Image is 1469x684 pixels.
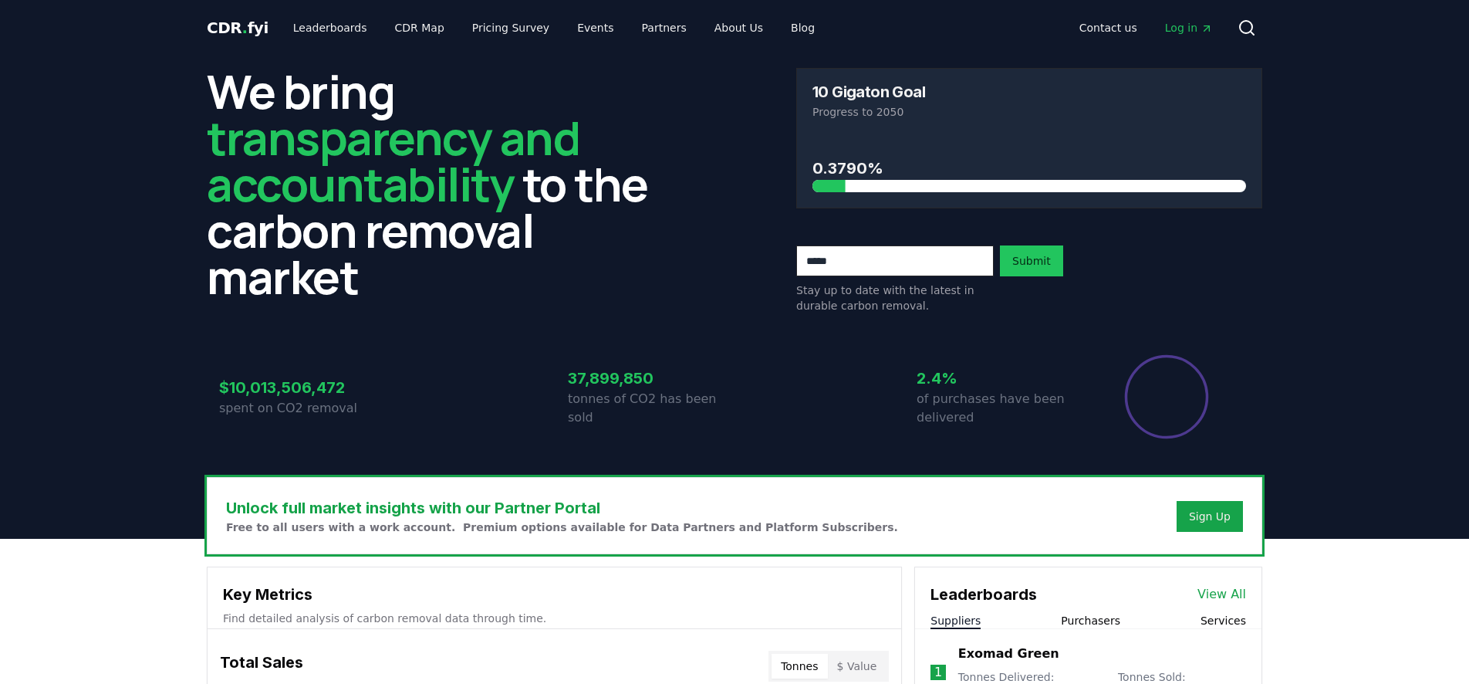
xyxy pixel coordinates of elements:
h2: We bring to the carbon removal market [207,68,673,300]
div: Percentage of sales delivered [1123,354,1210,440]
h3: 2.4% [917,367,1083,390]
button: $ Value [828,654,886,679]
p: tonnes of CO2 has been sold [568,390,734,427]
h3: $10,013,506,472 [219,376,386,399]
button: Suppliers [930,613,981,628]
h3: Leaderboards [930,583,1037,606]
h3: Key Metrics [223,583,886,606]
button: Sign Up [1177,501,1243,532]
h3: 0.3790% [812,157,1246,180]
a: Sign Up [1189,509,1231,524]
p: of purchases have been delivered [917,390,1083,427]
p: spent on CO2 removal [219,399,386,418]
button: Services [1201,613,1246,628]
a: Leaderboards [281,14,380,42]
p: 1 [934,663,942,682]
a: Pricing Survey [460,14,562,42]
a: View All [1197,585,1246,604]
h3: Unlock full market insights with our Partner Portal [226,496,898,520]
p: Free to all users with a work account. Premium options available for Data Partners and Platform S... [226,520,898,535]
span: CDR fyi [207,19,268,37]
a: CDR Map [383,14,457,42]
p: Stay up to date with the latest in durable carbon removal. [796,283,994,313]
span: . [242,19,248,37]
p: Find detailed analysis of carbon removal data through time. [223,611,886,626]
button: Tonnes [772,654,827,679]
button: Submit [1000,245,1063,276]
p: Progress to 2050 [812,104,1246,120]
nav: Main [1067,14,1225,42]
h3: Total Sales [220,651,303,682]
a: Exomad Green [958,645,1059,663]
span: transparency and accountability [207,106,579,215]
a: Partners [630,14,699,42]
a: Log in [1153,14,1225,42]
a: Contact us [1067,14,1150,42]
button: Purchasers [1061,613,1120,628]
a: CDR.fyi [207,17,268,39]
a: About Us [702,14,775,42]
a: Blog [778,14,827,42]
h3: 10 Gigaton Goal [812,84,925,100]
nav: Main [281,14,827,42]
a: Events [565,14,626,42]
span: Log in [1165,20,1213,36]
h3: 37,899,850 [568,367,734,390]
